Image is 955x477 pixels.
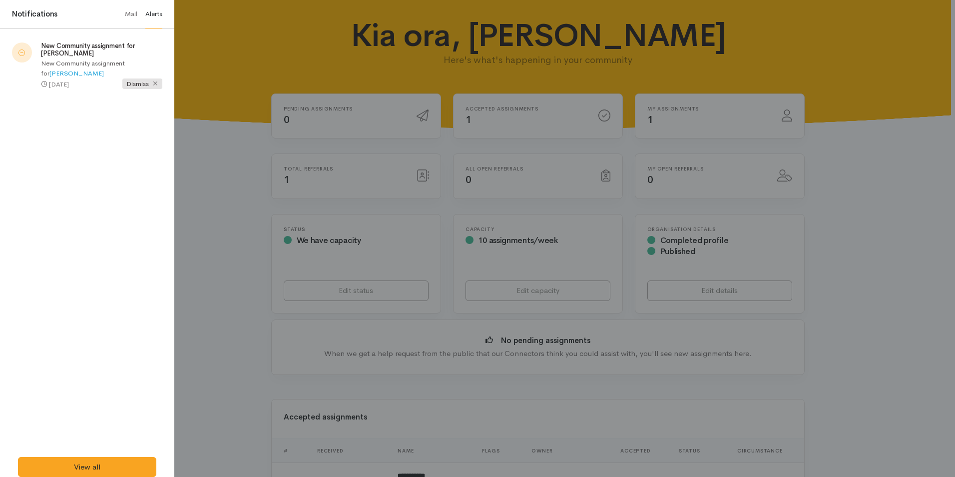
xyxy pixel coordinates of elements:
h5: New Community assignment for [PERSON_NAME] [41,42,162,57]
p: New Community assignment for [41,58,162,78]
time: [DATE] [49,80,69,88]
a: [PERSON_NAME] [49,69,104,77]
h4: Notifications [12,8,57,20]
span: Dismiss [122,78,162,89]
